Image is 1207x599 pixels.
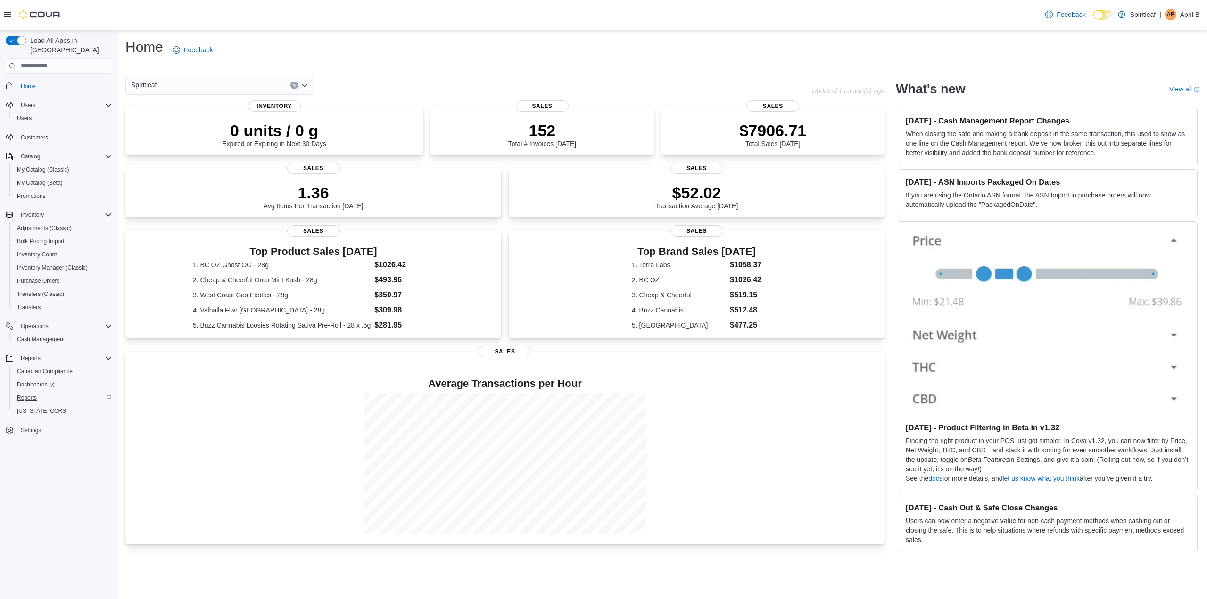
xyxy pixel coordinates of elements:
div: Expired or Expiring in Next 30 Days [222,121,326,148]
span: Users [13,113,112,124]
p: Users can now enter a negative value for non-cash payment methods when cashing out or closing the... [906,516,1190,544]
button: Clear input [290,82,298,89]
span: Inventory Manager (Classic) [13,262,112,273]
dd: $350.97 [374,289,434,301]
button: Transfers (Classic) [9,287,116,301]
a: My Catalog (Classic) [13,164,73,175]
span: Inventory Count [13,249,112,260]
span: Transfers [17,304,41,311]
span: Transfers (Classic) [17,290,64,298]
span: Sales [670,163,723,174]
a: docs [928,475,942,482]
span: Inventory [17,209,112,221]
span: Reports [17,394,37,402]
a: Customers [17,132,52,143]
a: Feedback [169,41,216,59]
span: Operations [17,320,112,332]
button: Operations [2,320,116,333]
button: Users [17,99,39,111]
dd: $477.25 [730,320,761,331]
p: | [1159,9,1161,20]
dd: $1026.42 [374,259,434,271]
span: Sales [287,225,340,237]
span: Dashboards [13,379,112,390]
button: Home [2,79,116,93]
span: Settings [17,424,112,436]
button: Catalog [2,150,116,163]
span: Reports [21,354,41,362]
div: April B [1165,9,1176,20]
button: Inventory Count [9,248,116,261]
a: My Catalog (Beta) [13,177,66,189]
span: Load All Apps in [GEOGRAPHIC_DATA] [26,36,112,55]
span: Catalog [17,151,112,162]
p: April B [1180,9,1199,20]
span: Canadian Compliance [17,368,73,375]
dt: 3. Cheap & Cheerful [632,290,726,300]
button: Inventory [2,208,116,222]
span: Sales [287,163,340,174]
a: Adjustments (Classic) [13,222,75,234]
span: My Catalog (Beta) [13,177,112,189]
button: Reports [9,391,116,404]
input: Dark Mode [1093,10,1113,20]
h3: [DATE] - Cash Out & Safe Close Changes [906,503,1190,512]
span: Adjustments (Classic) [17,224,72,232]
span: Reports [17,353,112,364]
p: When closing the safe and making a bank deposit in the same transaction, this used to show as one... [906,129,1190,157]
button: Inventory [17,209,48,221]
h3: [DATE] - ASN Imports Packaged On Dates [906,177,1190,187]
a: Inventory Manager (Classic) [13,262,91,273]
div: Total # Invoices [DATE] [508,121,576,148]
button: Purchase Orders [9,274,116,287]
img: Cova [19,10,61,19]
button: Open list of options [301,82,308,89]
dd: $281.95 [374,320,434,331]
span: AB [1167,9,1174,20]
p: See the for more details, and after you’ve given it a try. [906,474,1190,483]
h3: [DATE] - Cash Management Report Changes [906,116,1190,125]
button: Cash Management [9,333,116,346]
span: Bulk Pricing Import [13,236,112,247]
a: Dashboards [13,379,58,390]
a: Home [17,81,40,92]
span: Sales [670,225,723,237]
span: Transfers [13,302,112,313]
button: Settings [2,423,116,437]
a: View allExternal link [1169,85,1199,93]
div: Transaction Average [DATE] [655,183,738,210]
p: 1.36 [264,183,364,202]
span: Transfers (Classic) [13,288,112,300]
p: 152 [508,121,576,140]
h1: Home [125,38,163,57]
span: Dashboards [17,381,55,388]
button: [US_STATE] CCRS [9,404,116,418]
button: Adjustments (Classic) [9,222,116,235]
a: Transfers (Classic) [13,288,68,300]
span: Spiritleaf [131,79,157,90]
span: Promotions [13,190,112,202]
dd: $493.96 [374,274,434,286]
h2: What's new [896,82,965,97]
button: Inventory Manager (Classic) [9,261,116,274]
span: Inventory [21,211,44,219]
a: Bulk Pricing Import [13,236,68,247]
span: Promotions [17,192,46,200]
dt: 5. [GEOGRAPHIC_DATA] [632,320,726,330]
span: Purchase Orders [13,275,112,287]
span: Users [17,115,32,122]
a: Users [13,113,35,124]
span: My Catalog (Beta) [17,179,63,187]
a: let us know what you think [1002,475,1079,482]
span: Sales [516,100,569,112]
h3: Top Product Sales [DATE] [193,246,434,257]
span: My Catalog (Classic) [13,164,112,175]
span: My Catalog (Classic) [17,166,69,173]
span: Bulk Pricing Import [17,238,65,245]
p: Finding the right product in your POS just got simpler. In Cova v1.32, you can now filter by Pric... [906,436,1190,474]
a: Promotions [13,190,50,202]
a: Feedback [1042,5,1089,24]
dt: 1. Terra Labs [632,260,726,270]
h3: Top Brand Sales [DATE] [632,246,761,257]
